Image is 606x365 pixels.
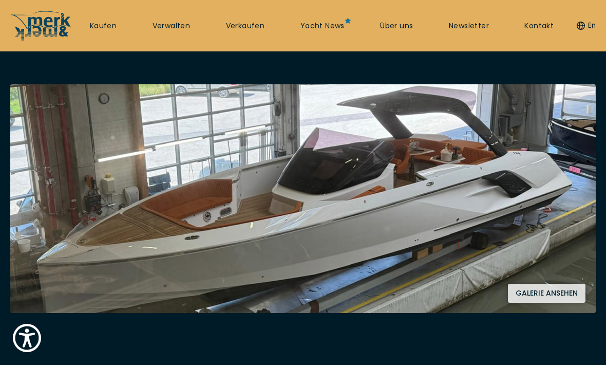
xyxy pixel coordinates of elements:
[300,21,345,31] a: Yacht News
[508,284,585,303] button: Galerie ansehen
[380,21,413,31] a: Über uns
[449,21,489,31] a: Newsletter
[10,321,44,355] button: Show Accessibility Preferences
[524,21,554,31] a: Kontakt
[90,21,117,31] a: Kaufen
[226,21,265,31] a: Verkaufen
[153,21,191,31] a: Verwalten
[10,84,596,313] img: Merk&Merk
[577,21,596,31] button: En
